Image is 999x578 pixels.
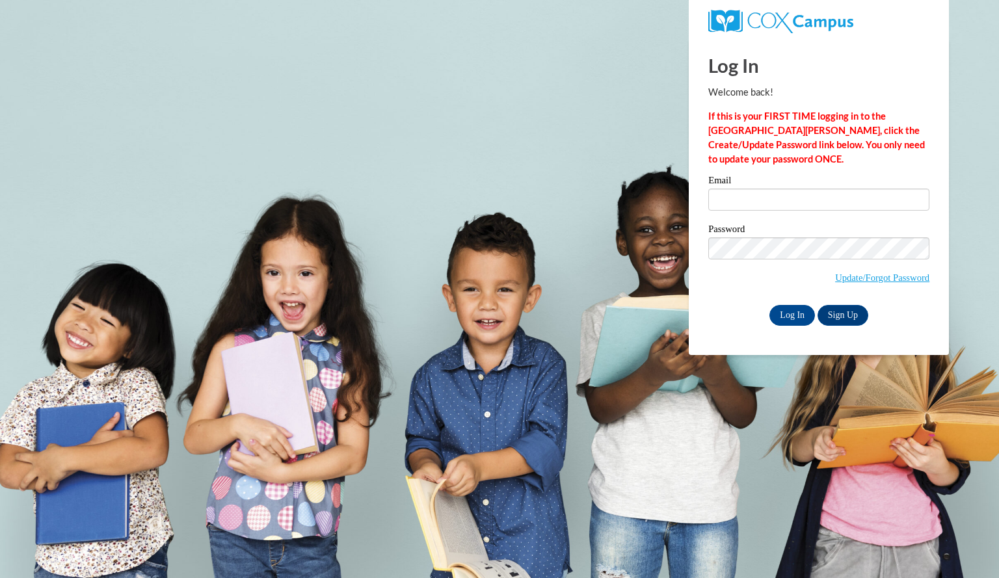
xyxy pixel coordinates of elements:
[818,305,868,326] a: Sign Up
[769,305,815,326] input: Log In
[708,10,853,33] img: COX Campus
[835,272,929,283] a: Update/Forgot Password
[708,176,929,189] label: Email
[708,224,929,237] label: Password
[708,85,929,99] p: Welcome back!
[708,15,853,26] a: COX Campus
[708,52,929,79] h1: Log In
[708,111,925,164] strong: If this is your FIRST TIME logging in to the [GEOGRAPHIC_DATA][PERSON_NAME], click the Create/Upd...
